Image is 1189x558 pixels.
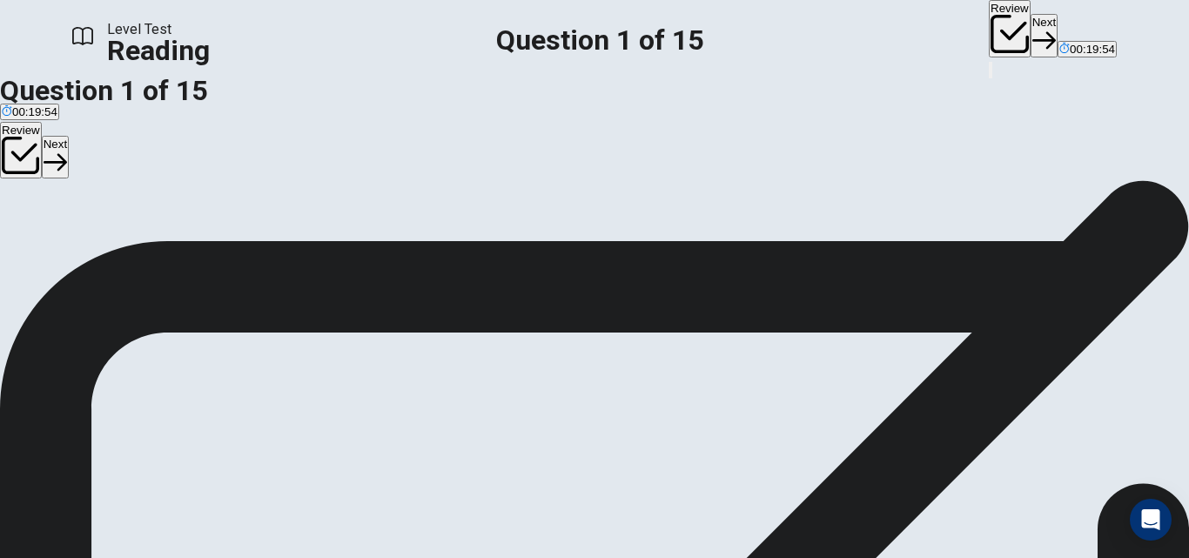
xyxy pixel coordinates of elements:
button: Next [42,136,69,178]
button: Next [1031,14,1058,57]
h1: Question 1 of 15 [496,30,703,50]
h1: Reading [107,40,210,61]
span: 00:19:54 [1070,43,1115,56]
span: 00:19:54 [12,105,57,118]
div: Open Intercom Messenger [1130,499,1172,541]
span: Level Test [107,19,210,40]
button: 00:19:54 [1058,41,1117,57]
